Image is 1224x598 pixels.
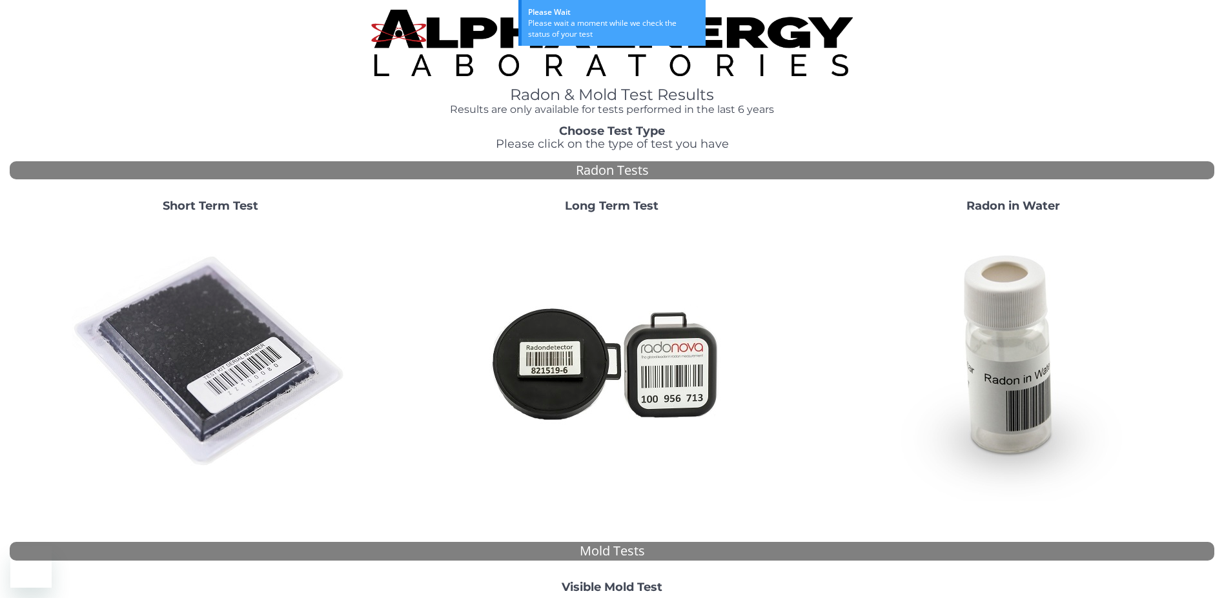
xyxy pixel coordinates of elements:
iframe: Button to launch messaging window [10,546,52,588]
img: Radtrak2vsRadtrak3.jpg [473,223,751,501]
h1: Radon & Mold Test Results [371,86,853,103]
div: Please wait a moment while we check the status of your test [528,17,699,39]
strong: Short Term Test [163,199,258,213]
strong: Choose Test Type [559,124,665,138]
strong: Visible Mold Test [562,580,662,594]
img: RadoninWater.jpg [875,223,1152,501]
strong: Long Term Test [565,199,658,213]
strong: Radon in Water [966,199,1060,213]
div: Please Wait [528,6,699,17]
div: Radon Tests [10,161,1214,180]
h4: Results are only available for tests performed in the last 6 years [371,104,853,115]
img: TightCrop.jpg [371,10,853,76]
div: Mold Tests [10,542,1214,561]
img: ShortTerm.jpg [72,223,349,501]
span: Please click on the type of test you have [496,137,729,151]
